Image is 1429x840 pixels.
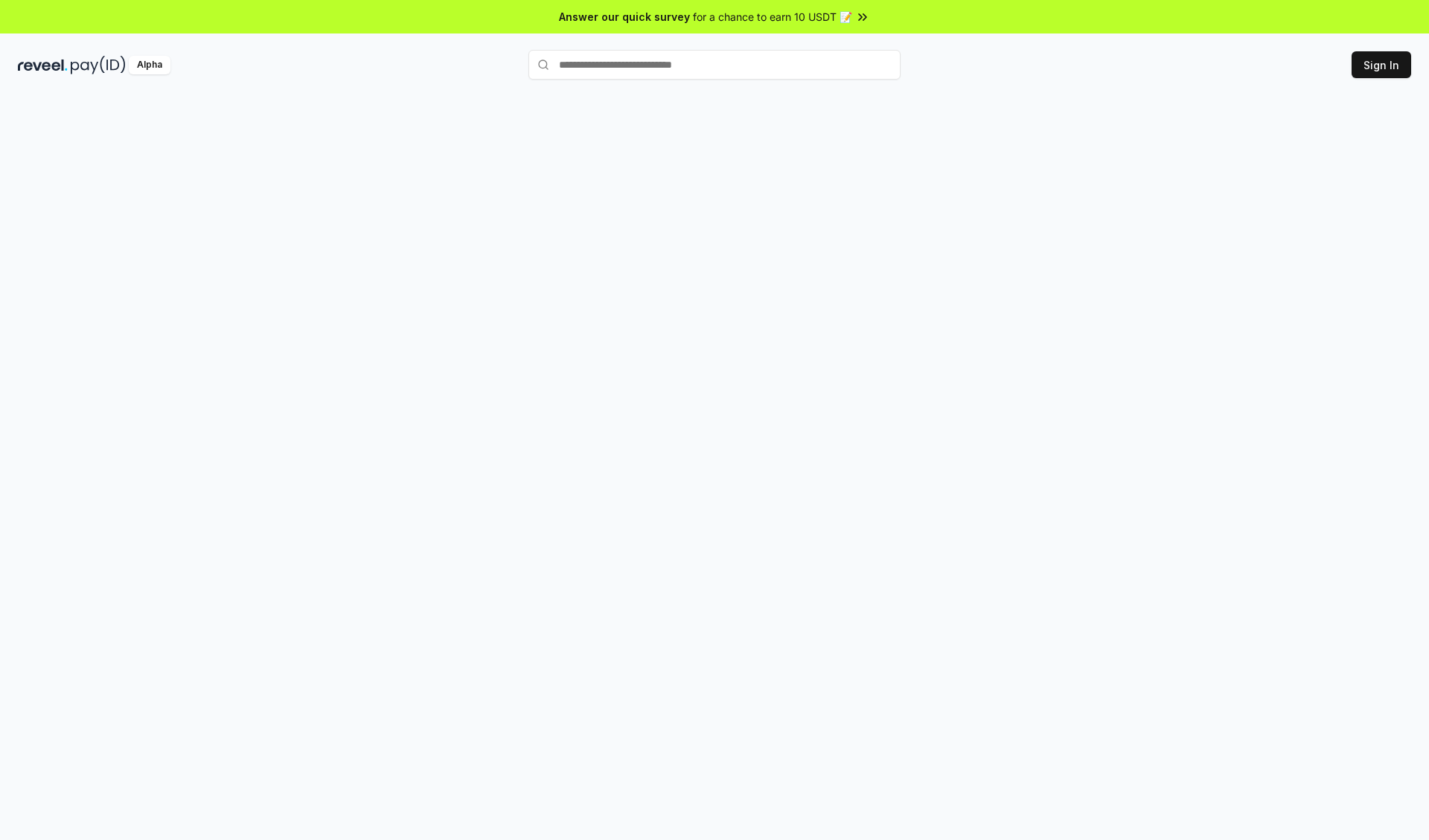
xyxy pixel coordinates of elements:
span: for a chance to earn 10 USDT 📝 [693,9,852,25]
div: Alpha [129,56,170,74]
img: reveel_dark [18,56,68,74]
button: Sign In [1352,51,1411,78]
span: Answer our quick survey [559,9,690,25]
img: pay_id [71,56,126,74]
